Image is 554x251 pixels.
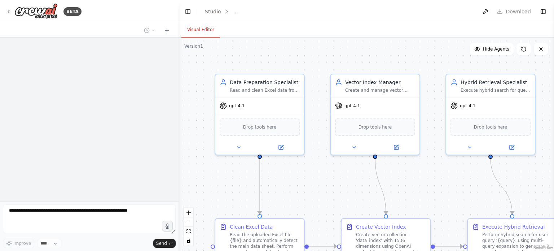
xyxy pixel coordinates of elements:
[461,87,531,93] div: Execute hybrid search for query '{query}' using multi-query expansion. Perform vector search and ...
[487,158,516,214] g: Edge from 5cf36b4a-57de-4fac-929e-d035d934f182 to a1573e22-004e-437a-ab6d-f3cc204cd6ae
[345,87,415,93] div: Create and manage vector index collection 'data_index' using OpenAI embeddings. Implement idempot...
[3,239,34,248] button: Improve
[230,87,300,93] div: Read and clean Excel data from uploaded {file}, automatically detect the main data sheet, normali...
[491,143,532,152] button: Open in side panel
[184,43,203,49] div: Version 1
[344,103,360,109] span: gpt-4.1
[230,79,300,86] div: Data Preparation Specialist
[538,7,548,17] button: Show right sidebar
[13,241,31,246] span: Improve
[233,8,238,15] span: ...
[309,243,337,250] g: Edge from cec89bd8-3ce1-44ef-88f6-16156fbd7f40 to 2f4ba170-3298-41f1-b02d-0025ed201463
[461,79,531,86] div: Hybrid Retrieval Specialist
[14,3,58,20] img: Logo
[229,103,245,109] span: gpt-4.1
[470,43,514,55] button: Hide Agents
[161,26,173,35] button: Start a new chat
[141,26,158,35] button: Switch to previous chat
[330,74,420,155] div: Vector Index ManagerCreate and manage vector index collection 'data_index' using OpenAI embedding...
[153,239,176,248] button: Send
[184,236,193,246] button: toggle interactivity
[156,241,167,246] span: Send
[183,7,193,17] button: Hide left sidebar
[184,208,193,217] button: zoom in
[184,217,193,227] button: zoom out
[445,74,536,155] div: Hybrid Retrieval SpecialistExecute hybrid search for query '{query}' using multi-query expansion....
[474,124,507,131] span: Drop tools here
[181,22,220,38] button: Visual Editor
[483,46,509,52] span: Hide Agents
[256,158,263,214] g: Edge from dff86599-de6a-4ce0-aaef-cf5a3ee7afd6 to cec89bd8-3ce1-44ef-88f6-16156fbd7f40
[184,227,193,236] button: fit view
[356,223,406,230] div: Create Vector Index
[215,74,305,155] div: Data Preparation SpecialistRead and clean Excel data from uploaded {file}, automatically detect t...
[482,223,545,230] div: Execute Hybrid Retrieval
[63,7,82,16] div: BETA
[184,208,193,246] div: React Flow controls
[162,221,173,231] button: Click to speak your automation idea
[345,79,415,86] div: Vector Index Manager
[460,103,475,109] span: gpt-4.1
[359,124,392,131] span: Drop tools here
[376,143,417,152] button: Open in side panel
[205,8,238,15] nav: breadcrumb
[230,223,273,230] div: Clean Excel Data
[435,243,463,250] g: Edge from 2f4ba170-3298-41f1-b02d-0025ed201463 to a1573e22-004e-437a-ab6d-f3cc204cd6ae
[260,143,301,152] button: Open in side panel
[533,246,553,250] a: React Flow attribution
[243,124,277,131] span: Drop tools here
[205,9,221,14] a: Studio
[371,158,390,214] g: Edge from a76577ff-4c0d-4672-a17a-0e2b69407068 to 2f4ba170-3298-41f1-b02d-0025ed201463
